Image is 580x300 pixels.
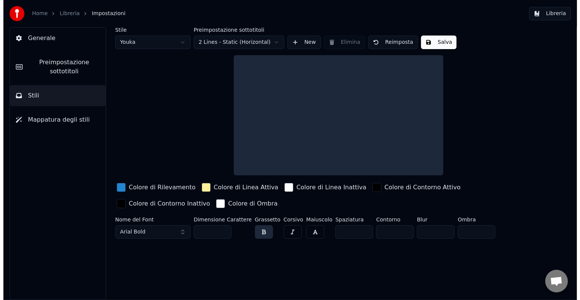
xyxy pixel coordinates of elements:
button: Colore di Linea Attiva [197,181,276,193]
button: Colore di Linea Inattiva [279,181,364,193]
span: Preimpostazione sottotitoli [25,58,96,76]
button: Salva [418,36,453,49]
label: Grassetto [251,217,277,222]
span: Generale [25,34,52,43]
label: Corsivo [280,217,300,222]
span: Mappatura degli stili [25,115,86,124]
label: Contorno [373,217,410,222]
button: Mappatura degli stili [6,109,102,130]
div: Colore di Linea Attiva [210,183,275,192]
span: Impostazioni [88,10,122,17]
button: Colore di Ombra [211,198,276,210]
button: Libreria [526,7,568,20]
span: Arial Bold [117,228,142,236]
button: Preimpostazione sottotitoli [6,52,102,82]
label: Dimensione Carattere [190,217,248,222]
a: Libreria [56,10,76,17]
label: Ombra [454,217,492,222]
div: Aprire la chat [542,270,565,292]
label: Preimpostazione sottotitoli [190,27,281,32]
label: Nome del Font [112,217,187,222]
button: Generale [6,28,102,49]
button: Reimposta [365,36,415,49]
nav: breadcrumb [29,10,122,17]
label: Spaziatura [332,217,370,222]
label: Blur [413,217,451,222]
div: Colore di Ombra [225,199,274,208]
span: Stili [25,91,36,100]
button: Stili [6,85,102,106]
img: youka [6,6,21,21]
div: Colore di Linea Inattiva [293,183,363,192]
div: Colore di Contorno Attivo [381,183,457,192]
div: Colore di Contorno Inattivo [125,199,207,208]
div: Colore di Rilevamento [125,183,192,192]
button: Colore di Rilevamento [112,181,194,193]
a: Home [29,10,44,17]
label: Stile [112,27,187,32]
button: Colore di Contorno Attivo [367,181,458,193]
label: Maiuscolo [303,217,329,222]
button: Colore di Contorno Inattivo [112,198,208,210]
button: New [284,36,318,49]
